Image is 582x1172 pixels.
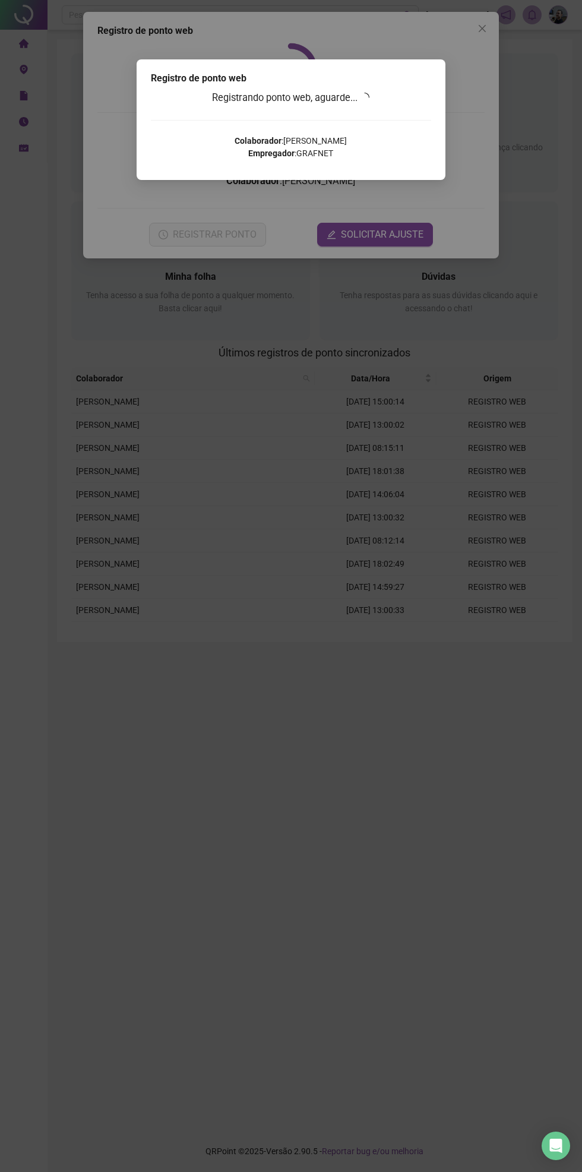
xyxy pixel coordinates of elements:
[151,135,431,160] p: : [PERSON_NAME] : GRAFNET
[249,149,295,158] strong: Empregador
[360,93,369,102] span: loading
[235,136,282,146] strong: Colaborador
[151,71,431,86] div: Registro de ponto web
[151,90,431,106] h3: Registrando ponto web, aguarde...
[542,1132,570,1160] div: Open Intercom Messenger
